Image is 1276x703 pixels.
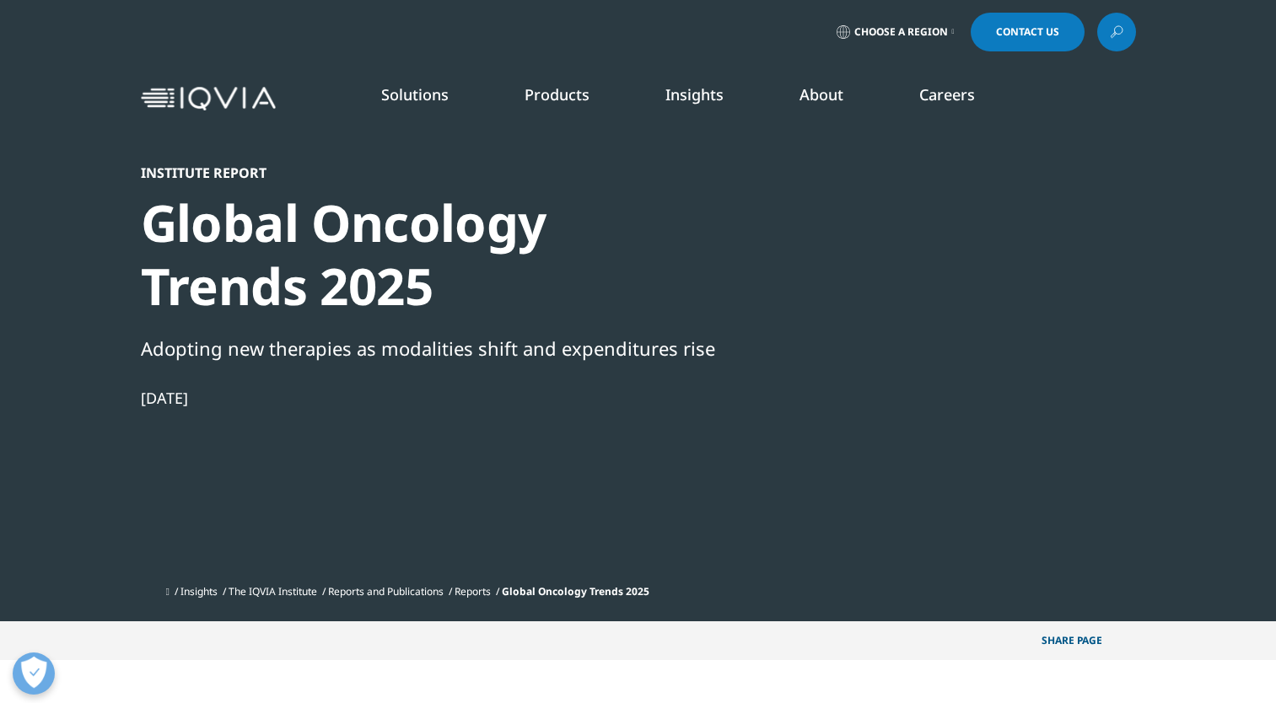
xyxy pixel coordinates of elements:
[854,25,948,39] span: Choose a Region
[971,13,1085,51] a: Contact Us
[141,388,719,408] div: [DATE]
[141,164,719,181] div: Institute Report
[141,334,719,362] div: Adopting new therapies as modalities shift and expenditures rise
[381,84,449,105] a: Solutions
[800,84,843,105] a: About
[525,84,590,105] a: Products
[996,27,1059,37] span: Contact Us
[141,87,276,111] img: IQVIA Healthcare Information Technology and Pharma Clinical Research Company
[13,652,55,695] button: 개방형 기본 설정
[919,84,975,105] a: Careers
[665,84,724,105] a: Insights
[502,584,649,598] span: Global Oncology Trends 2025
[1029,621,1136,660] button: Share PAGEShare PAGE
[328,584,444,598] a: Reports and Publications
[229,584,317,598] a: The IQVIA Institute
[283,59,1136,138] nav: Primary
[455,584,491,598] a: Reports
[141,191,719,318] div: Global Oncology Trends 2025
[180,584,218,598] a: Insights
[1029,621,1136,660] p: Share PAGE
